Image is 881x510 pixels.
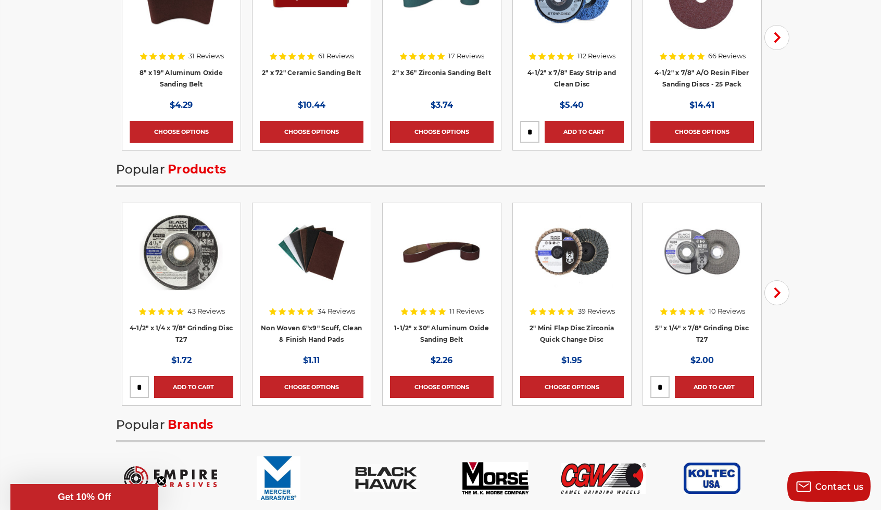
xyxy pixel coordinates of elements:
span: 66 Reviews [708,53,746,59]
a: 2" Mini Flap Disc Zirconia Quick Change Disc [530,324,614,344]
a: BHA grinding wheels for 4.5 inch angle grinder [130,210,233,309]
div: Get 10% OffClose teaser [10,484,158,510]
span: Get 10% Off [58,492,111,502]
a: 8" x 19" Aluminum Oxide Sanding Belt [140,69,223,89]
a: 4-1/2" x 1/4 x 7/8" Grinding Disc T27 [130,324,233,344]
img: 5 inch x 1/4 inch BHA grinding disc [660,210,744,294]
a: Choose Options [390,121,494,143]
img: CGW [561,463,646,494]
a: 4-1/2" x 7/8" A/O Resin Fiber Sanding Discs - 25 Pack [655,69,749,89]
span: Contact us [815,482,864,492]
span: $2.26 [431,355,452,365]
a: Choose Options [130,121,233,143]
img: Koltec USA [684,463,740,494]
span: 34 Reviews [318,308,355,315]
a: Choose Options [390,376,494,398]
a: Add to Cart [154,376,233,398]
a: 5 inch x 1/4 inch BHA grinding disc [650,210,754,309]
span: $3.74 [431,100,453,110]
img: Black Hawk Abrasives 2-inch Zirconia Flap Disc with 60 Grit Zirconia for Smooth Finishing [530,210,613,294]
a: Add to Cart [545,121,624,143]
span: $4.29 [170,100,193,110]
a: 4-1/2" x 7/8" Easy Strip and Clean Disc [527,69,616,89]
span: 61 Reviews [318,53,354,59]
img: Mercer [257,456,300,500]
a: Choose Options [260,121,363,143]
a: Non Woven 6"x9" Scuff, Clean & Finish Hand Pads [261,324,362,344]
img: BHA grinding wheels for 4.5 inch angle grinder [140,210,223,294]
span: Products [168,162,226,177]
span: Popular [116,417,165,432]
span: 112 Reviews [577,53,615,59]
a: 2" x 72" Ceramic Sanding Belt [262,69,361,77]
img: Non Woven 6"x9" Scuff, Clean & Finish Hand Pads [270,210,353,294]
span: 39 Reviews [578,308,615,315]
a: 1-1/2" x 30" Sanding Belt - Aluminum Oxide [390,210,494,309]
a: Choose Options [520,376,624,398]
span: 43 Reviews [187,308,225,315]
img: M.K. Morse [462,462,528,494]
a: Add to Cart [675,376,754,398]
span: 10 Reviews [709,308,745,315]
span: 17 Reviews [448,53,484,59]
span: 11 Reviews [449,308,484,315]
img: 1-1/2" x 30" Sanding Belt - Aluminum Oxide [400,210,483,294]
span: $10.44 [298,100,325,110]
button: Contact us [787,471,871,502]
span: Brands [168,417,213,432]
button: Next [764,25,789,50]
a: Non Woven 6"x9" Scuff, Clean & Finish Hand Pads [260,210,363,309]
button: Close teaser [156,476,167,486]
span: Popular [116,162,165,177]
a: 1-1/2" x 30" Aluminum Oxide Sanding Belt [394,324,489,344]
span: 31 Reviews [188,53,224,59]
a: 2" x 36" Zirconia Sanding Belt [392,69,491,77]
a: 5" x 1/4" x 7/8" Grinding Disc T27 [655,324,749,344]
span: $5.40 [560,100,584,110]
button: Next [764,280,789,305]
a: Choose Options [260,376,363,398]
span: $1.11 [303,355,320,365]
span: $14.41 [689,100,714,110]
img: Black Hawk [354,464,420,492]
a: Choose Options [650,121,754,143]
span: $1.95 [561,355,582,365]
img: Empire Abrasives [124,466,217,491]
a: Black Hawk Abrasives 2-inch Zirconia Flap Disc with 60 Grit Zirconia for Smooth Finishing [520,210,624,309]
span: $2.00 [690,355,714,365]
span: $1.72 [171,355,192,365]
